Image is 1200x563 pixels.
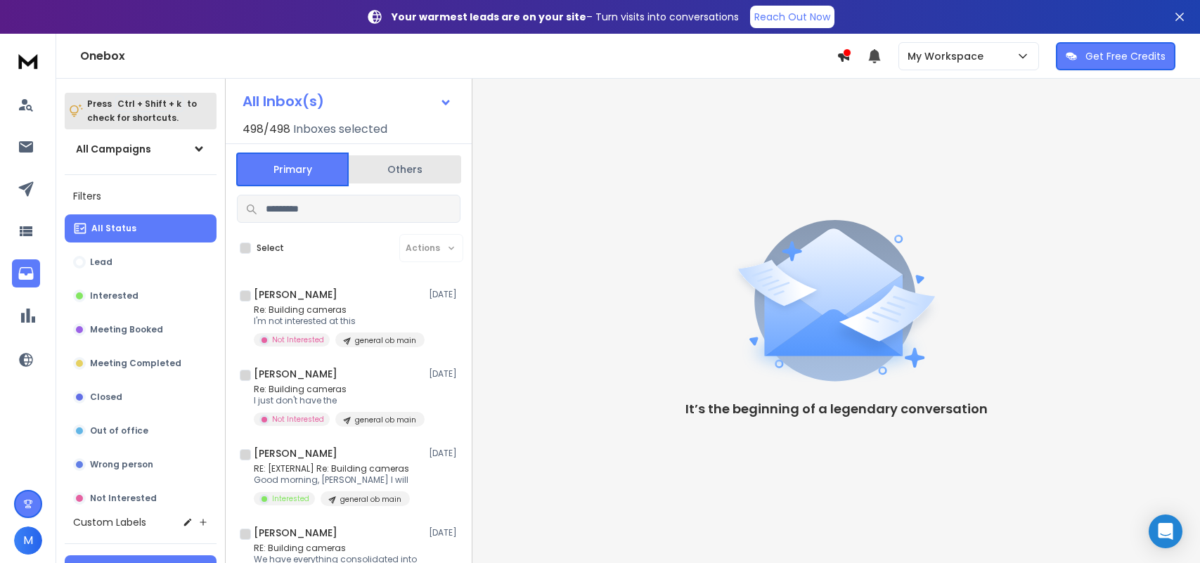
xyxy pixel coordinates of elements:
p: RE: Building cameras [254,543,422,554]
p: [DATE] [429,289,460,300]
span: Ctrl + Shift + k [115,96,183,112]
p: Meeting Booked [90,324,163,335]
h1: [PERSON_NAME] [254,367,337,381]
h1: All Campaigns [76,142,151,156]
p: Reach Out Now [754,10,830,24]
button: Meeting Completed [65,349,217,377]
p: I just don't have the [254,395,422,406]
p: My Workspace [908,49,989,63]
span: 498 / 498 [243,121,290,138]
button: Meeting Booked [65,316,217,344]
p: Lead [90,257,112,268]
button: All Status [65,214,217,242]
h1: [PERSON_NAME] [254,526,337,540]
p: Get Free Credits [1085,49,1166,63]
h3: Filters [65,186,217,206]
p: Out of office [90,425,148,436]
p: Not Interested [90,493,157,504]
button: Others [349,154,461,185]
p: Press to check for shortcuts. [87,97,197,125]
button: M [14,526,42,555]
div: Open Intercom Messenger [1149,515,1182,548]
p: I'm not interested at this [254,316,422,327]
button: All Campaigns [65,135,217,163]
p: Interested [90,290,138,302]
p: Not Interested [272,414,324,425]
p: Wrong person [90,459,153,470]
p: – Turn visits into conversations [392,10,739,24]
p: general ob main [340,494,401,505]
h3: Custom Labels [73,515,146,529]
button: Closed [65,383,217,411]
button: Not Interested [65,484,217,512]
h1: [PERSON_NAME] [254,446,337,460]
h1: All Inbox(s) [243,94,324,108]
h1: Onebox [80,48,837,65]
button: Interested [65,282,217,310]
p: Meeting Completed [90,358,181,369]
h1: [PERSON_NAME] [254,287,337,302]
label: Select [257,242,284,254]
img: logo [14,48,42,74]
button: Wrong person [65,451,217,479]
button: Primary [236,153,349,186]
p: [DATE] [429,527,460,538]
p: RE: [EXTERNAL] Re: Building cameras [254,463,410,474]
p: [DATE] [429,448,460,459]
p: general ob main [355,335,416,346]
p: Closed [90,391,122,403]
strong: Your warmest leads are on your site [392,10,586,24]
p: It’s the beginning of a legendary conversation [685,399,988,419]
p: general ob main [355,415,416,425]
p: Interested [272,493,309,504]
button: Lead [65,248,217,276]
p: All Status [91,223,136,234]
p: Not Interested [272,335,324,345]
button: Out of office [65,417,217,445]
p: [DATE] [429,368,460,380]
p: Good morning, [PERSON_NAME] I will [254,474,410,486]
p: Re: Building cameras [254,384,422,395]
button: All Inbox(s) [231,87,463,115]
a: Reach Out Now [750,6,834,28]
button: Get Free Credits [1056,42,1175,70]
h3: Inboxes selected [293,121,387,138]
p: Re: Building cameras [254,304,422,316]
